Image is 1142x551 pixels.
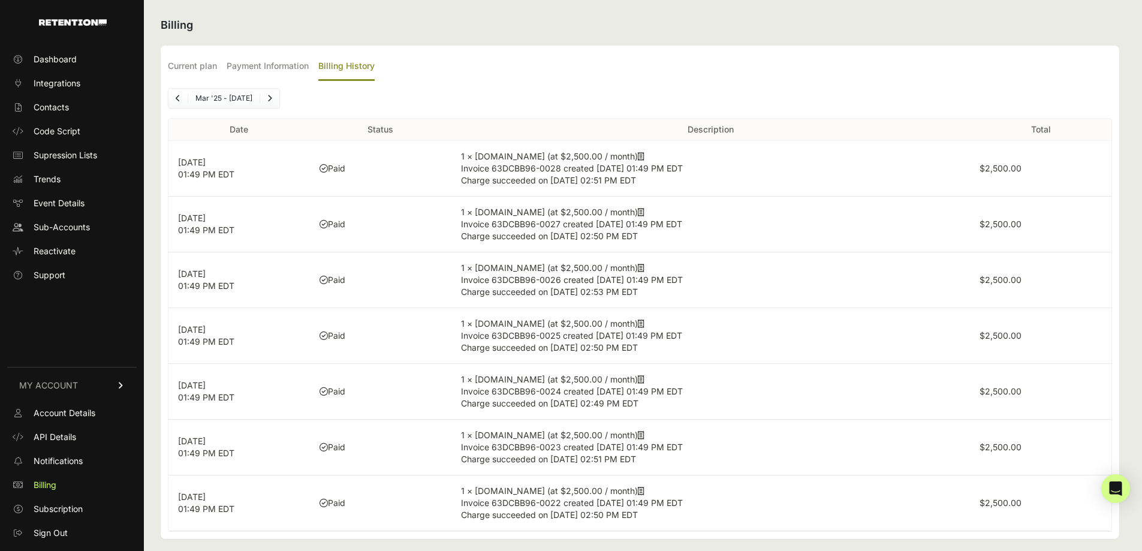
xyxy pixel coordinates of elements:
[310,364,451,420] td: Paid
[168,119,310,141] th: Date
[461,231,638,241] span: Charge succeeded on [DATE] 02:50 PM EDT
[7,266,137,285] a: Support
[461,442,683,452] span: Invoice 63DCBB96-0023 created [DATE] 01:49 PM EDT
[461,342,638,353] span: Charge succeeded on [DATE] 02:50 PM EDT
[34,479,56,491] span: Billing
[34,77,80,89] span: Integrations
[34,53,77,65] span: Dashboard
[188,94,260,103] li: Mar '25 - [DATE]
[461,163,683,173] span: Invoice 63DCBB96-0028 created [DATE] 01:49 PM EDT
[461,275,683,285] span: Invoice 63DCBB96-0026 created [DATE] 01:49 PM EDT
[34,245,76,257] span: Reactivate
[34,173,61,185] span: Trends
[310,119,451,141] th: Status
[980,275,1022,285] label: $2,500.00
[7,98,137,117] a: Contacts
[178,491,300,515] p: [DATE] 01:49 PM EDT
[7,367,137,404] a: MY ACCOUNT
[451,308,970,364] td: 1 × [DOMAIN_NAME] (at $2,500.00 / month)
[980,330,1022,341] label: $2,500.00
[318,53,375,81] label: Billing History
[461,498,683,508] span: Invoice 63DCBB96-0022 created [DATE] 01:49 PM EDT
[7,427,137,447] a: API Details
[227,53,309,81] label: Payment Information
[7,218,137,237] a: Sub-Accounts
[451,141,970,197] td: 1 × [DOMAIN_NAME] (at $2,500.00 / month)
[168,89,188,108] a: Previous
[461,287,638,297] span: Charge succeeded on [DATE] 02:53 PM EDT
[980,163,1022,173] label: $2,500.00
[451,364,970,420] td: 1 × [DOMAIN_NAME] (at $2,500.00 / month)
[461,175,636,185] span: Charge succeeded on [DATE] 02:51 PM EDT
[451,197,970,252] td: 1 × [DOMAIN_NAME] (at $2,500.00 / month)
[7,122,137,141] a: Code Script
[7,50,137,69] a: Dashboard
[34,455,83,467] span: Notifications
[34,149,97,161] span: Supression Lists
[34,197,85,209] span: Event Details
[980,498,1022,508] label: $2,500.00
[310,475,451,531] td: Paid
[161,17,1119,34] h2: Billing
[980,386,1022,396] label: $2,500.00
[310,252,451,308] td: Paid
[178,268,300,292] p: [DATE] 01:49 PM EDT
[34,269,65,281] span: Support
[34,527,68,539] span: Sign Out
[34,407,95,419] span: Account Details
[34,125,80,137] span: Code Script
[980,219,1022,229] label: $2,500.00
[310,420,451,475] td: Paid
[178,380,300,404] p: [DATE] 01:49 PM EDT
[34,431,76,443] span: API Details
[19,380,78,392] span: MY ACCOUNT
[34,221,90,233] span: Sub-Accounts
[260,89,279,108] a: Next
[310,308,451,364] td: Paid
[461,219,682,229] span: Invoice 63DCBB96-0027 created [DATE] 01:49 PM EDT
[7,170,137,189] a: Trends
[7,194,137,213] a: Event Details
[178,324,300,348] p: [DATE] 01:49 PM EDT
[461,330,682,341] span: Invoice 63DCBB96-0025 created [DATE] 01:49 PM EDT
[39,19,107,26] img: Retention.com
[451,475,970,531] td: 1 × [DOMAIN_NAME] (at $2,500.00 / month)
[461,386,683,396] span: Invoice 63DCBB96-0024 created [DATE] 01:49 PM EDT
[980,442,1022,452] label: $2,500.00
[461,398,638,408] span: Charge succeeded on [DATE] 02:49 PM EDT
[7,146,137,165] a: Supression Lists
[7,451,137,471] a: Notifications
[451,119,970,141] th: Description
[1101,474,1130,503] div: Open Intercom Messenger
[7,475,137,495] a: Billing
[310,141,451,197] td: Paid
[461,454,636,464] span: Charge succeeded on [DATE] 02:51 PM EDT
[34,101,69,113] span: Contacts
[7,523,137,543] a: Sign Out
[7,242,137,261] a: Reactivate
[178,156,300,180] p: [DATE] 01:49 PM EDT
[7,499,137,519] a: Subscription
[178,212,300,236] p: [DATE] 01:49 PM EDT
[178,435,300,459] p: [DATE] 01:49 PM EDT
[310,197,451,252] td: Paid
[970,119,1111,141] th: Total
[7,404,137,423] a: Account Details
[7,74,137,93] a: Integrations
[451,420,970,475] td: 1 × [DOMAIN_NAME] (at $2,500.00 / month)
[168,53,217,81] label: Current plan
[34,503,83,515] span: Subscription
[451,252,970,308] td: 1 × [DOMAIN_NAME] (at $2,500.00 / month)
[461,510,638,520] span: Charge succeeded on [DATE] 02:50 PM EDT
